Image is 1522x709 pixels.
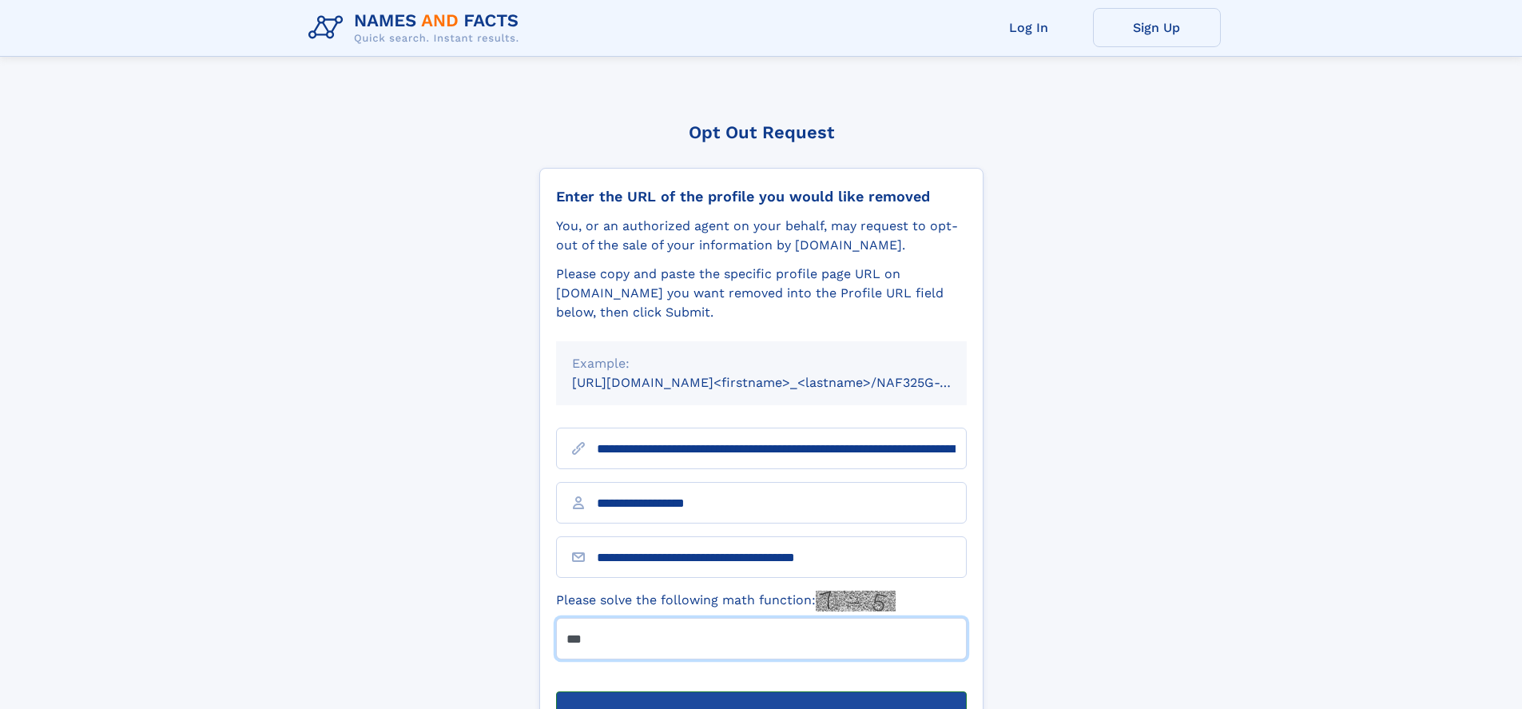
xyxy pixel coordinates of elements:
[556,265,967,322] div: Please copy and paste the specific profile page URL on [DOMAIN_NAME] you want removed into the Pr...
[302,6,532,50] img: Logo Names and Facts
[556,188,967,205] div: Enter the URL of the profile you would like removed
[556,217,967,255] div: You, or an authorized agent on your behalf, may request to opt-out of the sale of your informatio...
[965,8,1093,47] a: Log In
[572,375,997,390] small: [URL][DOMAIN_NAME]<firstname>_<lastname>/NAF325G-xxxxxxxx
[539,122,984,142] div: Opt Out Request
[556,591,896,611] label: Please solve the following math function:
[572,354,951,373] div: Example:
[1093,8,1221,47] a: Sign Up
